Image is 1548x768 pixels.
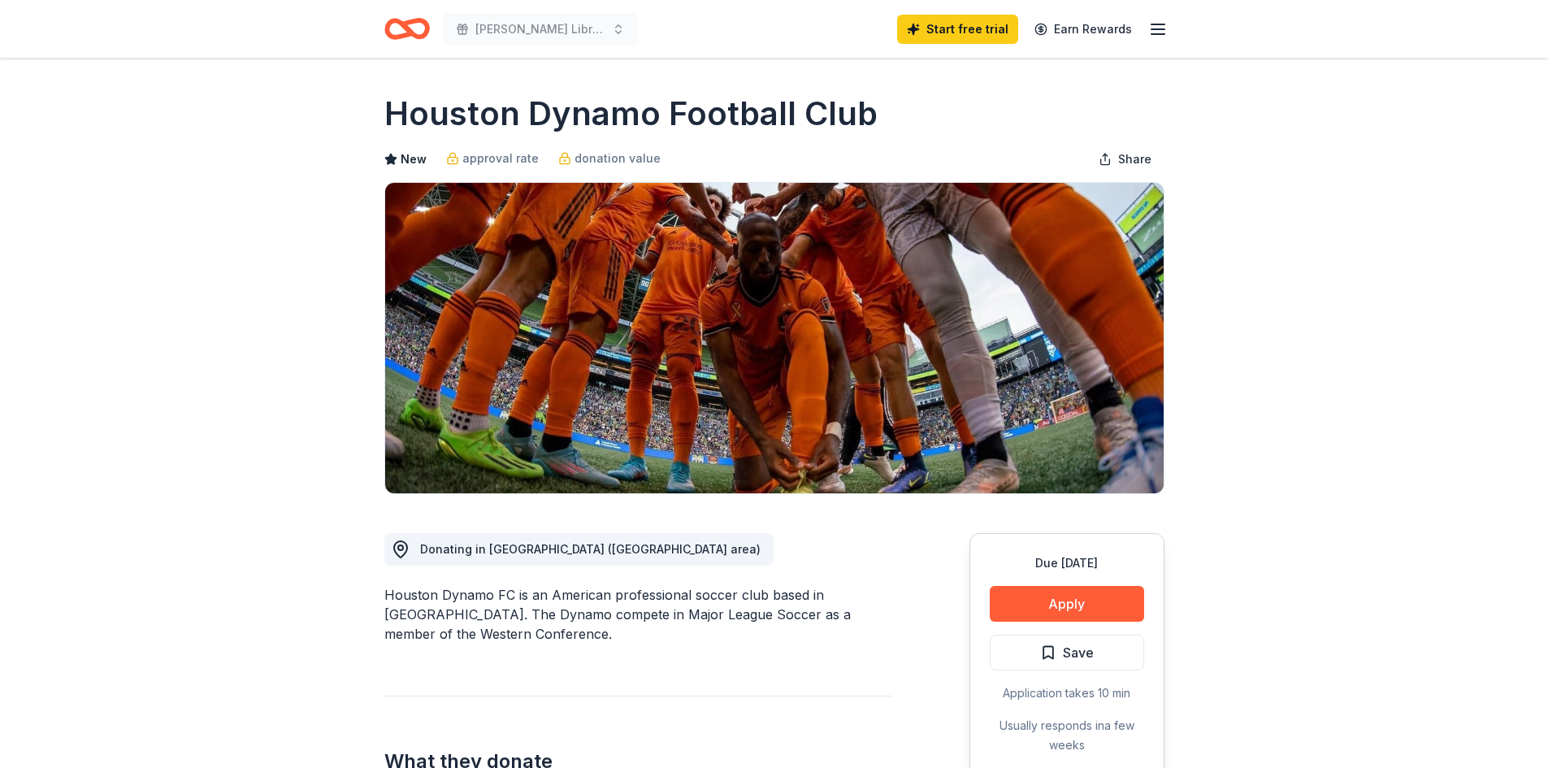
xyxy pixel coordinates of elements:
[475,20,605,39] span: [PERSON_NAME] Library Bingo
[446,149,539,168] a: approval rate
[990,586,1144,622] button: Apply
[897,15,1018,44] a: Start free trial
[1118,150,1151,169] span: Share
[575,149,661,168] span: donation value
[990,553,1144,573] div: Due [DATE]
[384,585,891,644] div: Houston Dynamo FC is an American professional soccer club based in [GEOGRAPHIC_DATA]. The Dynamo ...
[558,149,661,168] a: donation value
[384,91,878,137] h1: Houston Dynamo Football Club
[384,10,430,48] a: Home
[443,13,638,46] button: [PERSON_NAME] Library Bingo
[385,183,1164,493] img: Image for Houston Dynamo Football Club
[1025,15,1142,44] a: Earn Rewards
[420,542,761,556] span: Donating in [GEOGRAPHIC_DATA] ([GEOGRAPHIC_DATA] area)
[401,150,427,169] span: New
[462,149,539,168] span: approval rate
[1063,642,1094,663] span: Save
[1086,143,1164,176] button: Share
[990,635,1144,670] button: Save
[990,683,1144,703] div: Application takes 10 min
[990,716,1144,755] div: Usually responds in a few weeks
